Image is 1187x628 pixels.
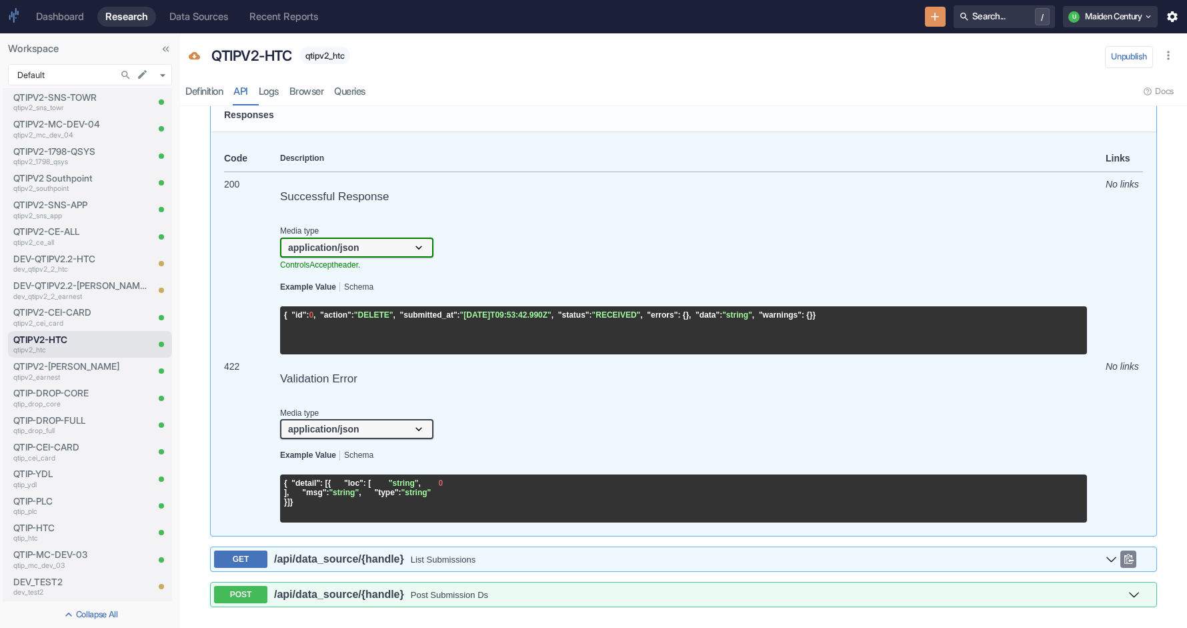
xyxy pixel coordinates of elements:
p: qtip_plc [13,507,147,517]
p: qtipv2_ce_all [13,238,147,248]
span: , [359,488,361,497]
div: Definition [185,85,223,98]
div: QTIPV2-HTC [208,41,295,69]
p: QTIPV2 Southpoint [13,172,147,185]
p: qtip_cei_card [13,453,147,464]
span: "action" [320,310,351,320]
i: No links [1106,361,1139,372]
span: : [720,310,722,320]
a: Browser [284,78,329,105]
p: QTIPV2-CE-ALL [13,225,147,238]
p: qtip_drop_full [13,426,147,436]
p: QTIP-HTC [13,521,147,535]
span: "id" [291,310,306,320]
span: , [313,310,315,320]
a: QTIP-HTCqtip_htc [13,521,147,544]
span: "[DATE]T09:53:42.990Z" [460,310,551,320]
span: "DELETE" [354,310,393,320]
span: /api /data_source /{handle} [274,589,404,600]
span: 0 [309,310,313,320]
button: edit [133,65,151,83]
a: QTIP-MC-DEV-03qtip_mc_dev_03 [13,548,147,571]
td: Description [280,145,1087,172]
span: Data Source [189,51,200,64]
td: 422 [224,354,280,523]
span: , [551,310,553,320]
a: QTIPV2-CE-ALLqtipv2_ce_all [13,225,147,248]
span: : {}, [678,310,691,320]
p: dev_qtipv2_2_earnest [13,292,147,302]
span: qtipv2_htc [300,51,350,61]
p: qtip_htc [13,533,147,544]
p: qtipv2_earnest [13,372,147,383]
p: QTIP-CEI-CARD [13,440,147,454]
select: Media Type [280,419,433,439]
p: dev_test2 [13,587,147,598]
p: qtipv2_sns_app [13,211,147,222]
button: Search.../ [954,5,1055,28]
button: UMaiden Century [1063,6,1158,27]
span: : [ [320,479,327,488]
span: "errors" [647,310,678,320]
span: : [399,488,401,497]
a: Research [97,7,156,27]
span: : [351,310,354,320]
div: List Submissions [411,555,1106,565]
div: Dashboard [36,11,84,23]
span: "warnings" [759,310,802,320]
a: QTIPV2-HTCqtipv2_htc [13,333,147,356]
span: 0 [439,479,443,488]
a: Dashboard [28,7,92,27]
p: qtipv2_sns_towr [13,103,147,113]
h4: Responses [224,109,1143,120]
a: QTIPV2-CEI-CARDqtipv2_cei_card [13,306,147,328]
button: Schema [344,283,373,292]
span: : [589,310,592,320]
span: "type" [375,488,399,497]
span: "string" [389,479,419,488]
td: Code [224,145,280,172]
button: post ​/api​/data_source​/{handle} [214,586,1140,603]
p: qtip_drop_core [13,399,147,410]
div: Post Submission Ds [411,590,1128,600]
p: QTIPV2-[PERSON_NAME] [13,360,147,373]
a: QTIP-PLCqtip_plc [13,495,147,517]
div: Default [8,64,172,85]
p: qtip_ydl [13,480,147,491]
a: QTIPV2-1798-QSYSqtipv2_1798_qsys [13,145,147,168]
span: : {} [802,310,813,320]
span: { [284,479,287,488]
div: Research [105,11,148,23]
p: QTIPV2-HTC [13,333,147,346]
button: Example Value [280,451,336,460]
p: qtipv2_southpoint [13,184,147,194]
p: QTIP-PLC [13,495,147,508]
span: GET [214,551,267,568]
span: "string" [329,488,359,497]
button: Collapse Sidebar [157,40,175,58]
button: Docs [1139,81,1179,102]
span: "loc" [344,479,363,488]
div: Recent Reports [249,11,318,23]
p: QTIP-DROP-CORE [13,386,147,400]
button: get ​/api​/data_source​/{handle} [214,551,1117,568]
span: "string" [722,310,752,320]
span: "msg" [302,488,326,497]
p: QTIPV2-HTC [211,45,291,67]
a: QTIPV2-SNS-TOWRqtipv2_sns_towr [13,91,147,113]
p: Validation Error [280,372,1087,386]
p: QTIPV2-SNS-TOWR [13,91,147,104]
p: QTIPV2-1798-QSYS [13,145,147,158]
small: Media type [280,226,433,236]
span: "detail" [291,479,320,488]
a: Queries [329,78,371,105]
td: 200 [224,172,280,354]
div: resource tabs [180,78,1187,105]
p: qtipv2_1798_qsys [13,157,147,168]
a: QTIP-YDLqtip_ydl [13,467,147,490]
a: QTIP-DROP-FULLqtip_drop_full [13,414,147,436]
span: , [752,310,754,320]
p: QTIP-YDL [13,467,147,481]
p: qtip_mc_dev_03 [13,561,147,571]
a: Data Sources [161,7,236,27]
